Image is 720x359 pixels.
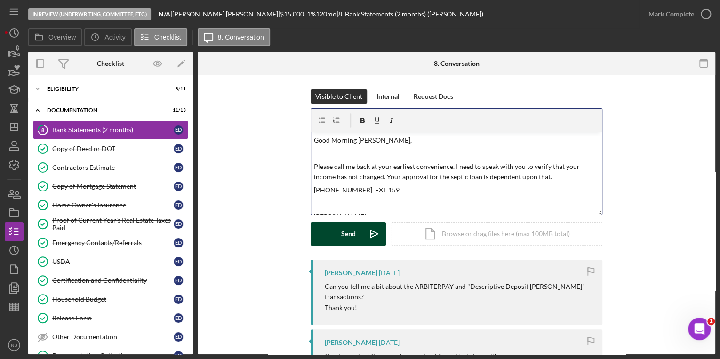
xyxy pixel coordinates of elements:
div: 120 mo [316,10,336,18]
p: [PERSON_NAME] [314,211,600,222]
div: Copy of Mortgage Statement [52,183,174,190]
div: E D [174,238,183,247]
button: Overview [28,28,82,46]
div: E D [174,257,183,266]
button: Visible to Client [311,89,367,104]
div: Release Form [52,314,174,322]
iframe: Intercom live chat [688,318,711,340]
div: E D [174,295,183,304]
button: Mark Complete [639,5,715,24]
div: Proof of Current Year's Real Estate Taxes Paid [52,216,174,231]
button: Request Docs [409,89,458,104]
button: 8. Conversation [198,28,270,46]
a: 8Bank Statements (2 months)ED [33,120,188,139]
div: E D [174,182,183,191]
a: Copy of Mortgage StatementED [33,177,188,196]
div: Certification and Confidentiality [52,277,174,284]
p: Thank you! [325,303,593,313]
tspan: 8 [41,127,44,133]
b: N/A [159,10,170,18]
div: 8. Conversation [434,60,480,67]
div: Emergency Contacts/Referrals [52,239,174,247]
div: Documentation [47,107,162,113]
div: E D [174,276,183,285]
button: Checklist [134,28,187,46]
p: Please call me back at your earliest convenience. I need to speak with you to verify that your in... [314,161,600,183]
div: E D [174,200,183,210]
div: [PERSON_NAME] [PERSON_NAME] | [172,10,280,18]
label: Activity [104,33,125,41]
div: 11 / 13 [169,107,186,113]
button: NB [5,335,24,354]
div: Eligibility [47,86,162,92]
div: Visible to Client [315,89,362,104]
span: $15,000 [280,10,304,18]
label: Overview [48,33,76,41]
div: USDA [52,258,174,265]
div: Request Docs [414,89,453,104]
div: E D [174,219,183,229]
span: 1 [707,318,715,325]
div: 8 / 11 [169,86,186,92]
div: Send [341,222,356,246]
div: Copy of Deed or DOT [52,145,174,152]
div: E D [174,144,183,153]
a: Household BudgetED [33,290,188,309]
button: Internal [372,89,404,104]
div: E D [174,313,183,323]
div: Internal [376,89,400,104]
div: Contractors Estimate [52,164,174,171]
div: E D [174,125,183,135]
text: NB [11,343,17,348]
a: Contractors EstimateED [33,158,188,177]
div: E D [174,163,183,172]
a: Emergency Contacts/ReferralsED [33,233,188,252]
div: [PERSON_NAME] [325,339,377,346]
a: Release FormED [33,309,188,327]
a: Copy of Deed or DOTED [33,139,188,158]
button: Activity [84,28,131,46]
label: 8. Conversation [218,33,264,41]
p: Good Morning [PERSON_NAME], [314,135,600,145]
div: Home Owner's Insurance [52,201,174,209]
time: 2025-09-09 14:52 [379,269,400,277]
div: 1 % [307,10,316,18]
div: [PERSON_NAME] [325,269,377,277]
div: Checklist [97,60,124,67]
a: Certification and ConfidentialityED [33,271,188,290]
a: Home Owner's InsuranceED [33,196,188,215]
div: In Review (Underwriting, Committee, Etc.) [28,8,151,20]
p: Can you tell me a bit about the ARBITERPAY and "Descriptive Deposit [PERSON_NAME]" transactions? [325,281,593,303]
div: Bank Statements (2 months) [52,126,174,134]
button: Send [311,222,386,246]
label: Checklist [154,33,181,41]
p: [PHONE_NUMBER] EXT 159 [314,185,600,195]
a: Other DocumentationED [33,327,188,346]
a: Proof of Current Year's Real Estate Taxes PaidED [33,215,188,233]
div: | 8. Bank Statements (2 months) ([PERSON_NAME]) [336,10,483,18]
time: 2025-09-09 14:50 [379,339,400,346]
div: | [159,10,172,18]
div: Other Documentation [52,333,174,341]
div: Household Budget [52,295,174,303]
div: E D [174,332,183,342]
a: USDAED [33,252,188,271]
div: Mark Complete [648,5,694,24]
